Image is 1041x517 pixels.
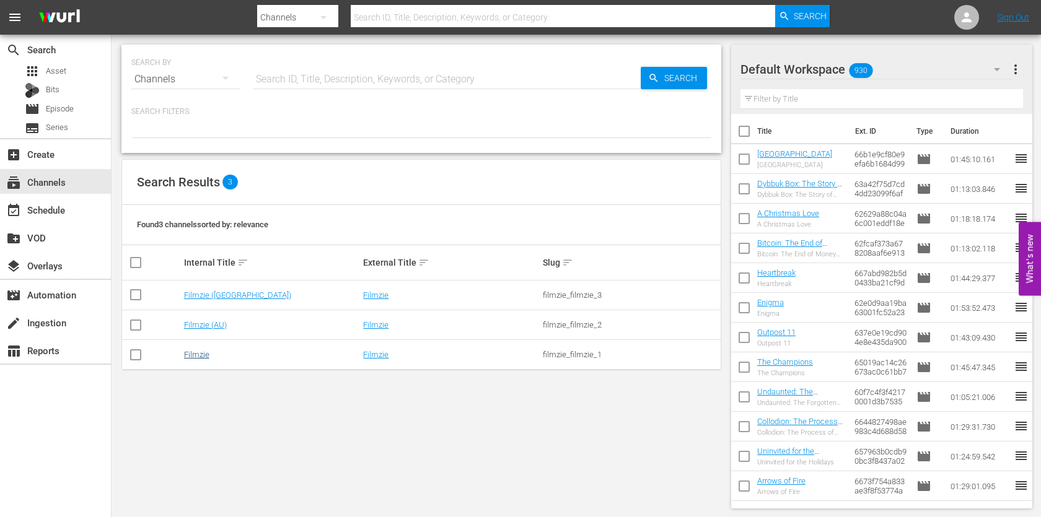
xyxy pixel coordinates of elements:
button: more_vert [1008,54,1023,84]
td: 01:29:01.095 [946,471,1014,501]
span: Found 3 channels sorted by: relevance [137,220,268,229]
span: Episode [916,300,931,315]
td: 6644827498ae983c4d688d58 [850,412,911,441]
td: 01:05:21.006 [946,382,1014,412]
div: Enigma [757,310,784,318]
span: reorder [1014,211,1029,225]
td: 01:18:18.174 [946,204,1014,233]
td: 65019ac14c26673ac0c61bb7 [850,352,911,382]
span: Episode [916,330,931,345]
a: The Champions [757,357,813,367]
a: Arrows of Fire [757,476,806,485]
a: Undaunted: The Forgotten Giants of the Allegheny Observatory [757,387,837,415]
span: 3 [222,175,238,189]
div: External Title [363,255,539,270]
span: Series [25,121,40,136]
div: Collodion: The Process of Preservation [757,428,845,437]
span: sort [237,257,248,268]
a: Bitcoin: The End of Money as We Know It [757,238,833,257]
span: Automation [6,288,21,303]
span: reorder [1014,419,1029,433]
a: A Christmas Love [757,209,819,218]
span: 930 [849,58,872,84]
td: 01:13:03.846 [946,174,1014,204]
div: Bits [25,83,40,98]
td: 62fcaf373a678208aaf6e913 [850,233,911,263]
td: 667abd982b5d0433ba21cf9d [850,263,911,293]
th: Duration [943,114,1017,149]
td: 01:13:02.118 [946,233,1014,263]
div: Arrows of Fire [757,488,806,496]
a: Filmzie [363,350,389,359]
td: 637e0e19cd904e8e435da900 [850,323,911,352]
button: Search [641,67,707,89]
span: VOD [6,231,21,246]
button: Search [775,5,830,27]
span: reorder [1014,270,1029,285]
a: Filmzie (AU) [184,320,227,329]
span: Search [6,43,21,58]
span: Schedule [6,203,21,218]
a: Enigma [757,298,784,307]
span: reorder [1014,151,1029,166]
span: reorder [1014,300,1029,315]
span: Episode [916,181,931,196]
a: Uninvited for the Holidays [757,446,819,465]
span: Episode [916,360,931,375]
td: 01:45:10.161 [946,144,1014,174]
span: Ingestion [6,316,21,331]
td: 01:43:09.430 [946,323,1014,352]
a: Filmzie [363,290,389,300]
a: Outpost 11 [757,328,796,337]
a: Filmzie ([GEOGRAPHIC_DATA]) [184,290,291,300]
span: Episode [916,152,931,167]
span: menu [7,10,22,25]
span: reorder [1014,240,1029,255]
td: 62629a88c04a6c001eddf18e [850,204,911,233]
a: Filmzie [363,320,389,329]
td: 62e0d9aa19ba63001fc52a23 [850,293,911,323]
span: Create [6,147,21,162]
span: Series [46,121,68,134]
span: Episode [916,479,931,493]
span: Episode [916,211,931,226]
div: Bitcoin: The End of Money as We Know It [757,250,845,258]
div: Default Workspace [740,52,1012,87]
div: filmzie_filmzie_2 [543,320,719,329]
td: 01:24:59.542 [946,441,1014,471]
a: Dybbuk Box: The Story of [PERSON_NAME] [757,179,844,198]
div: Slug [543,255,719,270]
td: 60f7c4f3f42170001d3b7535 [850,382,911,412]
div: filmzie_filmzie_1 [543,350,719,359]
div: Undaunted: The Forgotten Giants of the Allegheny Observatory [757,399,845,407]
span: Channels [6,175,21,190]
th: Ext. ID [848,114,910,149]
span: Episode [916,271,931,285]
div: Dybbuk Box: The Story of [PERSON_NAME] [757,191,845,199]
span: sort [418,257,429,268]
p: Search Filters: [131,106,711,117]
td: 66b1e9cf80e9efa6b1684d99 [850,144,911,174]
span: Asset [46,65,66,77]
a: Filmzie [184,350,209,359]
span: reorder [1014,329,1029,344]
span: reorder [1014,478,1029,493]
td: 01:44:29.377 [946,263,1014,293]
div: Channels [131,62,240,97]
div: Uninvited for the Holidays [757,458,845,466]
div: filmzie_filmzie_3 [543,290,719,300]
span: Search [659,67,707,89]
td: 01:29:31.730 [946,412,1014,441]
a: Collodion: The Process of Preservation [757,417,843,435]
span: reorder [1014,181,1029,196]
th: Title [757,114,848,149]
a: Heartbreak [757,268,796,277]
span: Episode [46,103,74,115]
a: [GEOGRAPHIC_DATA] [757,149,832,159]
span: Overlays [6,259,21,274]
span: reorder [1014,448,1029,463]
span: Search Results [137,175,220,189]
span: Asset [25,64,40,79]
span: Episode [916,419,931,434]
span: sort [562,257,573,268]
